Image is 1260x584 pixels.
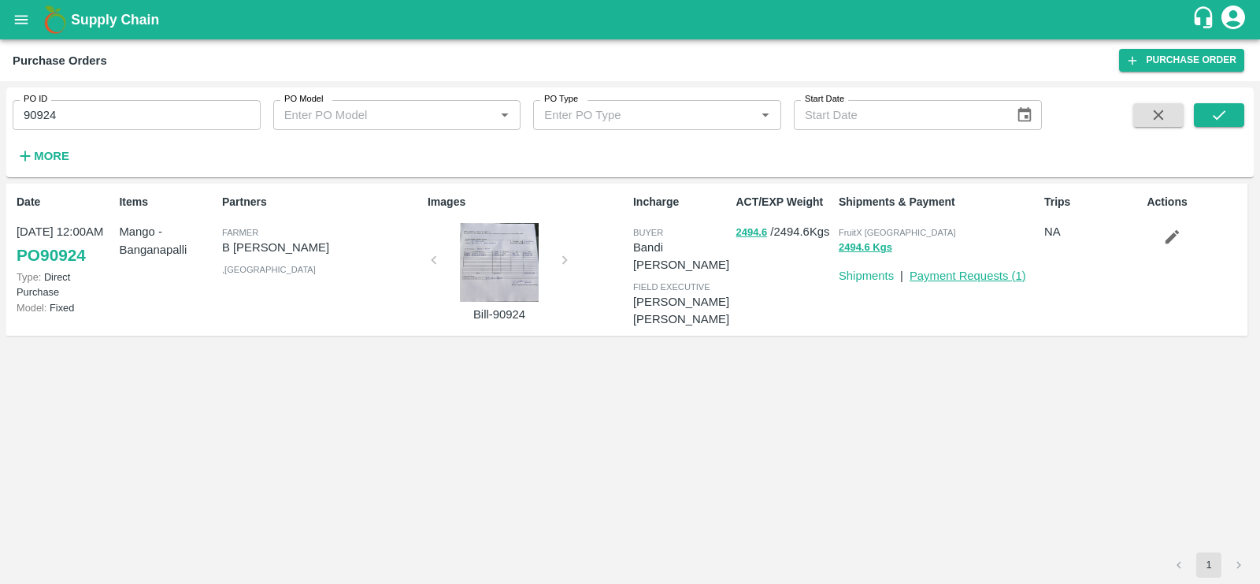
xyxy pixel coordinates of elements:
a: Shipments [839,270,894,282]
span: , [GEOGRAPHIC_DATA] [222,265,316,274]
input: Enter PO Model [278,105,470,125]
p: Mango - Banganapalli [119,223,215,259]
p: Actions [1147,194,1243,210]
label: PO Model [284,93,324,106]
p: B [PERSON_NAME] [222,239,421,256]
label: PO ID [24,93,47,106]
span: field executive [633,282,710,292]
p: Bandi [PERSON_NAME] [633,239,729,274]
span: Model: [17,302,46,314]
a: Purchase Order [1119,49,1244,72]
button: page 1 [1196,552,1221,578]
label: PO Type [544,93,578,106]
button: Choose date [1010,100,1039,130]
input: Start Date [794,100,1003,130]
span: buyer [633,228,663,237]
p: Incharge [633,194,729,210]
p: Shipments & Payment [839,194,1038,210]
p: Partners [222,194,421,210]
p: / 2494.6 Kgs [736,223,832,241]
p: Date [17,194,113,210]
p: Direct Purchase [17,270,113,299]
button: More [13,143,73,169]
span: FruitX [GEOGRAPHIC_DATA] [839,228,956,237]
div: account of current user [1219,3,1247,36]
p: NA [1044,223,1140,240]
p: Trips [1044,194,1140,210]
p: [DATE] 12:00AM [17,223,113,240]
strong: More [34,150,69,162]
p: [PERSON_NAME] [PERSON_NAME] [633,293,729,329]
p: ACT/EXP Weight [736,194,832,210]
input: Enter PO ID [13,100,261,130]
p: Items [119,194,215,210]
img: logo [39,4,71,35]
button: 2494.6 [736,224,767,242]
span: Type: [17,271,41,283]
p: Bill-90924 [440,306,558,323]
button: open drawer [3,2,39,38]
input: Enter PO Type [538,105,730,125]
label: Start Date [805,93,844,106]
button: 2494.6 Kgs [839,239,892,257]
span: Farmer [222,228,258,237]
a: Payment Requests (1) [910,270,1026,282]
nav: pagination navigation [1164,552,1254,578]
button: Open [755,105,776,125]
div: | [894,261,903,285]
a: Supply Chain [71,9,1191,31]
div: Purchase Orders [13,50,107,71]
a: PO90924 [17,241,86,270]
p: Images [428,194,627,210]
p: Fixed [17,300,113,315]
div: customer-support [1191,6,1219,34]
b: Supply Chain [71,12,159,28]
button: Open [495,105,515,125]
